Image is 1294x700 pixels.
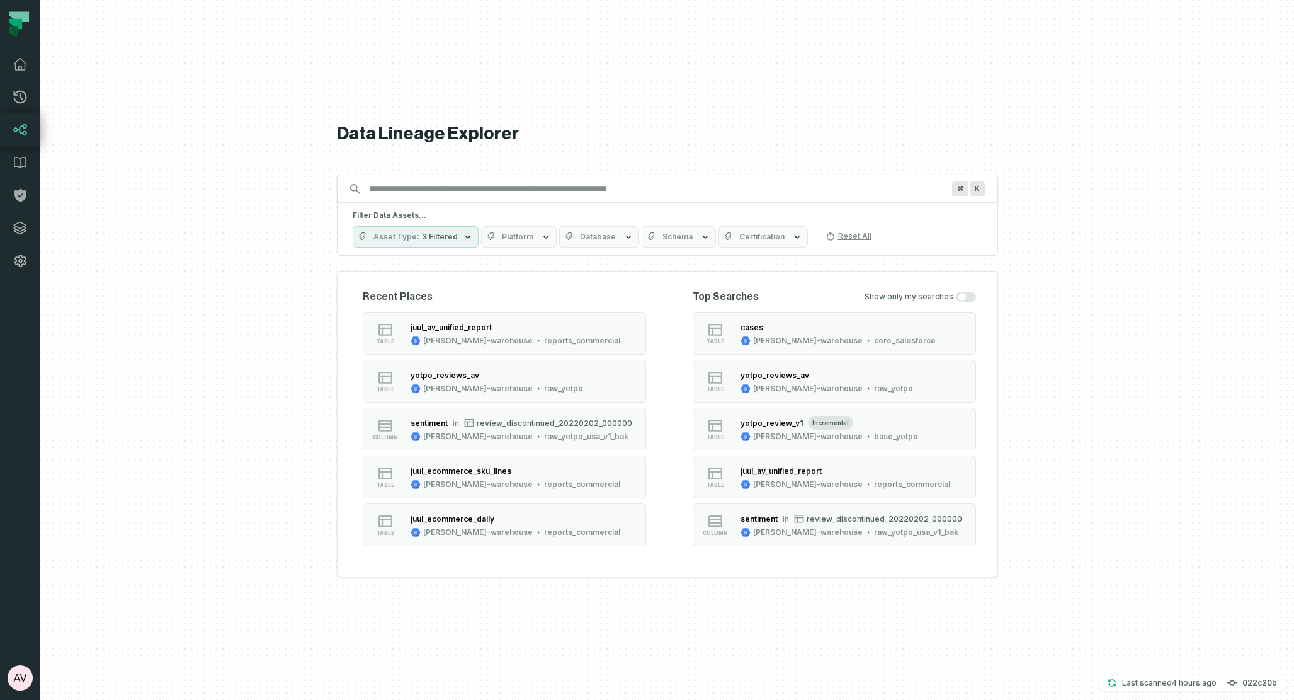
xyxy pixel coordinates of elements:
span: Press ⌘ + K to focus the search bar [952,181,968,196]
img: avatar of Abhiraj Vinnakota [8,665,33,691]
h1: Data Lineage Explorer [337,123,998,145]
p: Last scanned [1122,677,1217,689]
h4: 022c20b [1242,679,1277,687]
span: Press ⌘ + K to focus the search bar [970,181,985,196]
button: Last scanned[DATE] 9:16:44 AM022c20b [1099,675,1285,691]
relative-time: Sep 18, 2025, 9:16 AM EDT [1172,678,1217,687]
